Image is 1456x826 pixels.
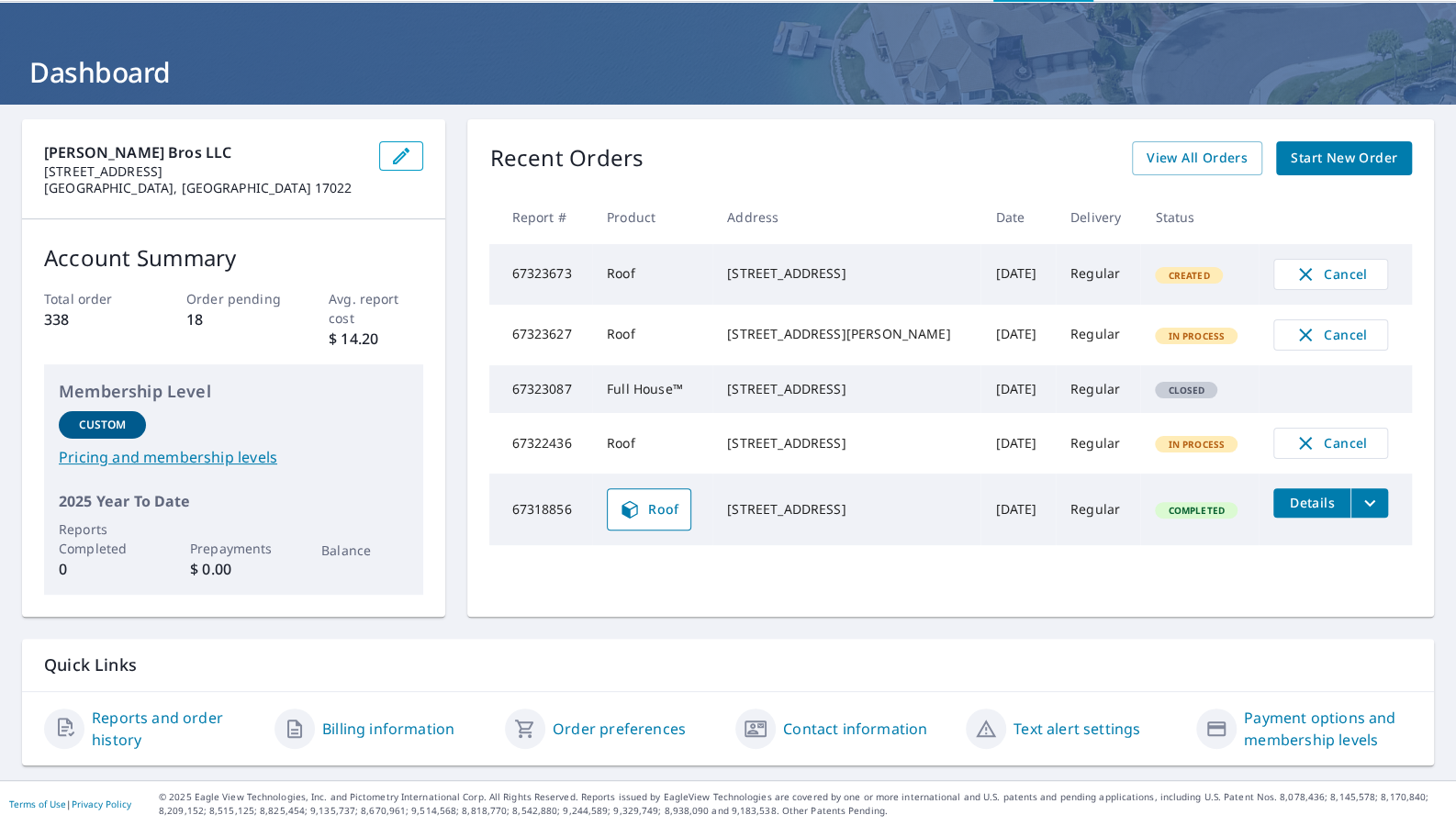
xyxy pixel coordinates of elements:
[59,519,146,558] p: Reports Completed
[727,264,966,283] div: [STREET_ADDRESS]
[59,379,409,404] p: Membership Level
[1132,141,1262,175] a: View All Orders
[1293,324,1369,346] span: Cancel
[72,798,131,810] a: Privacy Policy
[619,498,679,520] span: Roof
[489,413,592,474] td: 67322436
[44,180,364,196] p: [GEOGRAPHIC_DATA], [GEOGRAPHIC_DATA] 17022
[59,490,409,512] p: 2025 Year To Date
[1056,413,1141,474] td: Regular
[727,380,966,398] div: [STREET_ADDRESS]
[980,305,1056,365] td: [DATE]
[159,790,1447,818] p: © 2025 Eagle View Technologies, Inc. and Pictometry International Corp. All Rights Reserved. Repo...
[980,474,1056,545] td: [DATE]
[727,325,966,343] div: [STREET_ADDRESS][PERSON_NAME]
[1273,488,1350,518] button: detailsBtn-67318856
[1147,147,1248,170] span: View All Orders
[727,434,966,452] div: [STREET_ADDRESS]
[489,305,592,365] td: 67323627
[1157,269,1220,282] span: Created
[1157,384,1215,396] span: Closed
[9,798,66,810] a: Terms of Use
[1140,190,1259,244] th: Status
[44,241,423,274] p: Account Summary
[1273,319,1388,351] button: Cancel
[1291,147,1397,170] span: Start New Order
[1244,707,1412,751] a: Payment options and membership levels
[1276,141,1412,175] a: Start New Order
[489,365,592,413] td: 67323087
[592,244,712,305] td: Roof
[607,488,691,530] a: Roof
[553,718,686,740] a: Order preferences
[59,558,146,580] p: 0
[1350,488,1388,518] button: filesDropdownBtn-67318856
[44,163,364,180] p: [STREET_ADDRESS]
[190,539,277,558] p: Prepayments
[190,558,277,580] p: $ 0.00
[783,718,927,740] a: Contact information
[712,190,980,244] th: Address
[1157,329,1236,342] span: In Process
[489,190,592,244] th: Report #
[489,141,644,175] p: Recent Orders
[1056,365,1141,413] td: Regular
[592,190,712,244] th: Product
[1014,718,1140,740] a: Text alert settings
[1056,474,1141,545] td: Regular
[44,308,139,330] p: 338
[592,413,712,474] td: Roof
[321,541,409,560] p: Balance
[1056,305,1141,365] td: Regular
[489,244,592,305] td: 67323673
[9,798,131,809] p: |
[322,718,454,740] a: Billing information
[592,365,712,413] td: Full House™
[1293,263,1369,285] span: Cancel
[592,305,712,365] td: Roof
[79,417,127,433] p: Custom
[1056,190,1141,244] th: Delivery
[44,653,1412,676] p: Quick Links
[980,190,1056,244] th: Date
[329,328,423,350] p: $ 14.20
[186,289,281,308] p: Order pending
[1284,494,1339,511] span: Details
[186,308,281,330] p: 18
[980,365,1056,413] td: [DATE]
[1056,244,1141,305] td: Regular
[980,413,1056,474] td: [DATE]
[1273,428,1388,459] button: Cancel
[44,289,139,308] p: Total order
[980,244,1056,305] td: [DATE]
[489,474,592,545] td: 67318856
[1293,432,1369,454] span: Cancel
[1157,504,1235,517] span: Completed
[44,141,364,163] p: [PERSON_NAME] Bros LLC
[59,446,409,468] a: Pricing and membership levels
[329,289,423,328] p: Avg. report cost
[22,53,1434,91] h1: Dashboard
[727,500,966,519] div: [STREET_ADDRESS]
[92,707,260,751] a: Reports and order history
[1157,438,1236,451] span: In Process
[1273,259,1388,290] button: Cancel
